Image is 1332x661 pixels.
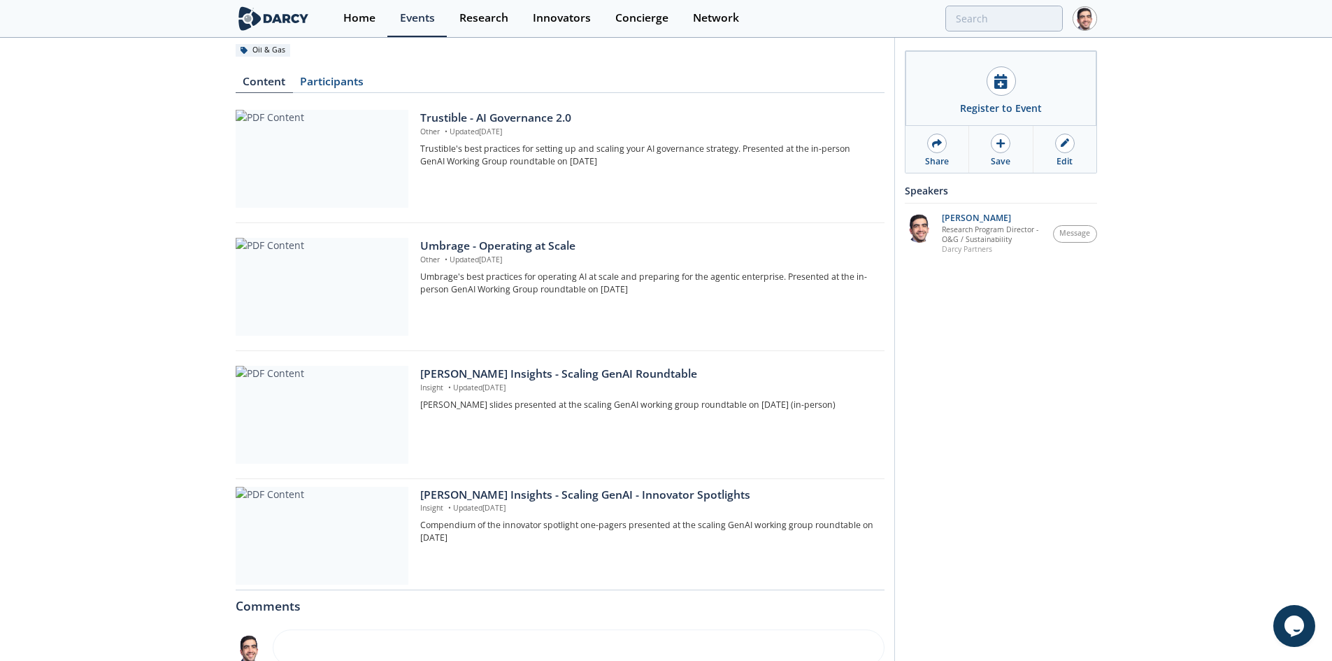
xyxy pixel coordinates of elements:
a: PDF Content [PERSON_NAME] Insights - Scaling GenAI Roundtable Insight •Updated[DATE] [PERSON_NAME... [236,366,885,464]
img: 44401130-f463-4f9c-a816-b31c67b6af04 [905,213,934,243]
img: logo-wide.svg [236,6,312,31]
div: Speakers [905,178,1097,203]
div: Edit [1057,155,1073,168]
div: Research [459,13,508,24]
span: • [445,503,453,513]
div: Register to Event [960,101,1042,115]
p: Darcy Partners [942,244,1046,254]
span: • [445,383,453,392]
div: Network [693,13,739,24]
a: PDF Content [PERSON_NAME] Insights - Scaling GenAI - Innovator Spotlights Insight •Updated[DATE] ... [236,487,885,585]
p: Insight Updated [DATE] [420,503,874,514]
div: [PERSON_NAME] Insights - Scaling GenAI Roundtable [420,366,874,383]
p: Research Program Director - O&G / Sustainability [942,225,1046,244]
a: Content [236,76,293,93]
p: Trustible's best practices for setting up and scaling your AI governance strategy. Presented at t... [420,143,874,169]
div: Umbrage - Operating at Scale [420,238,874,255]
input: Advanced Search [945,6,1063,31]
span: • [442,255,450,264]
div: Innovators [533,13,591,24]
div: Comments [236,590,885,613]
a: PDF Content Umbrage - Operating at Scale Other •Updated[DATE] Umbrage's best practices for operat... [236,238,885,336]
p: [PERSON_NAME] [942,213,1046,223]
div: Oil & Gas [236,44,291,57]
span: • [442,127,450,136]
a: Edit [1033,126,1096,173]
button: Message [1053,225,1098,243]
a: Participants [293,76,371,93]
p: Other Updated [DATE] [420,127,874,138]
div: Share [925,155,949,168]
img: Profile [1073,6,1097,31]
div: Home [343,13,375,24]
p: Umbrage's best practices for operating AI at scale and preparing for the agentic enterprise. Pres... [420,271,874,297]
span: Message [1059,228,1090,239]
iframe: chat widget [1273,605,1318,647]
a: PDF Content Trustible - AI Governance 2.0 Other •Updated[DATE] Trustible's best practices for set... [236,110,885,208]
p: [PERSON_NAME] slides presented at the scaling GenAI working group roundtable on [DATE] (in-person) [420,399,874,411]
p: Other Updated [DATE] [420,255,874,266]
div: Events [400,13,435,24]
div: [PERSON_NAME] Insights - Scaling GenAI - Innovator Spotlights [420,487,874,504]
div: Concierge [615,13,668,24]
div: Trustible - AI Governance 2.0 [420,110,874,127]
p: Compendium of the innovator spotlight one-pagers presented at the scaling GenAI working group rou... [420,519,874,545]
p: Insight Updated [DATE] [420,383,874,394]
div: Save [991,155,1010,168]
